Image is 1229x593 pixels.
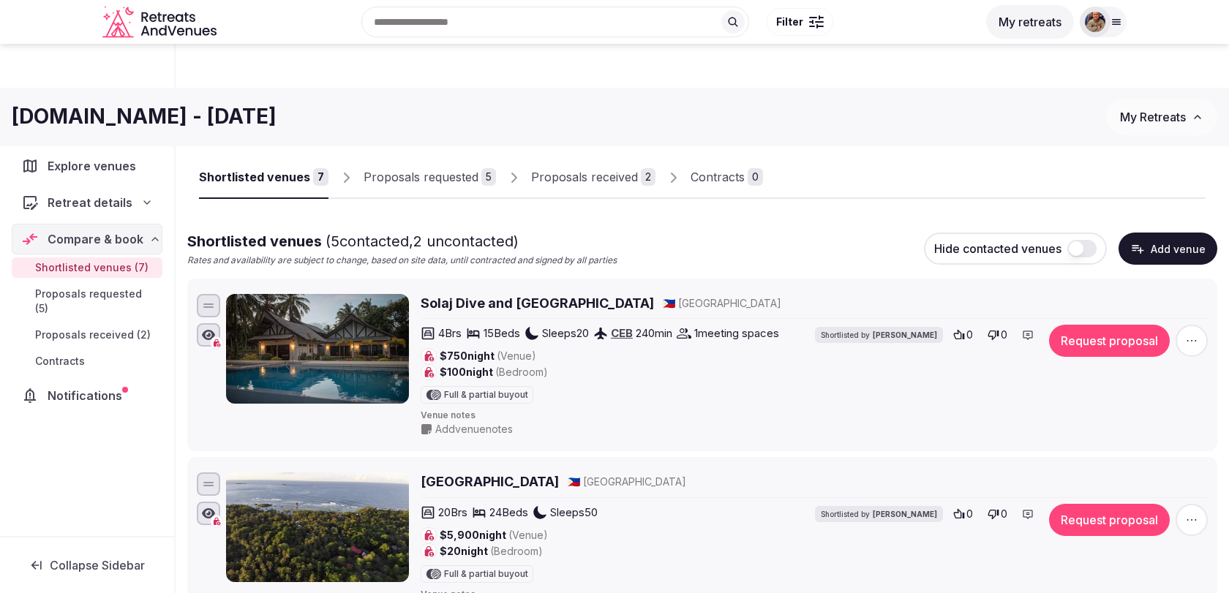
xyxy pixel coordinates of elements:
[444,570,528,578] span: Full & partial buyout
[421,472,559,491] a: [GEOGRAPHIC_DATA]
[444,390,528,399] span: Full & partial buyout
[949,504,977,524] button: 0
[1106,99,1217,135] button: My Retreats
[966,507,973,521] span: 0
[12,151,162,181] a: Explore venues
[440,365,548,379] span: $100 night
[583,475,686,489] span: [GEOGRAPHIC_DATA]
[641,168,655,186] div: 2
[440,349,536,363] span: $750 night
[226,294,409,404] img: Solaj Dive and Beach Resort
[421,294,654,312] a: Solaj Dive and [GEOGRAPHIC_DATA]
[1001,507,1007,521] span: 0
[435,422,513,437] span: Add venue notes
[776,15,803,29] span: Filter
[949,325,977,345] button: 0
[440,528,548,543] span: $5,900 night
[438,505,467,520] span: 20 Brs
[12,380,162,411] a: Notifications
[12,549,162,581] button: Collapse Sidebar
[48,230,143,248] span: Compare & book
[663,297,675,309] span: 🇵🇭
[767,8,833,36] button: Filter
[102,6,219,39] a: Visit the homepage
[1119,233,1217,265] button: Add venue
[568,475,580,488] span: 🇵🇭
[497,350,536,362] span: (Venue)
[421,409,1208,422] span: Venue notes
[966,328,973,342] span: 0
[986,15,1074,29] a: My retreats
[48,387,128,404] span: Notifications
[35,260,149,275] span: Shortlisted venues (7)
[12,257,162,278] a: Shortlisted venues (7)
[495,366,548,378] span: (Bedroom)
[364,156,496,199] a: Proposals requested5
[694,325,779,341] span: 1 meeting spaces
[873,330,937,340] span: [PERSON_NAME]
[489,505,528,520] span: 24 Beds
[691,168,745,186] div: Contracts
[481,168,496,186] div: 5
[199,168,310,186] div: Shortlisted venues
[1001,328,1007,342] span: 0
[50,558,145,573] span: Collapse Sidebar
[531,156,655,199] a: Proposals received2
[568,475,580,489] button: 🇵🇭
[199,156,328,199] a: Shortlisted venues7
[48,194,132,211] span: Retreat details
[550,505,598,520] span: Sleeps 50
[48,157,142,175] span: Explore venues
[542,325,589,341] span: Sleeps 20
[748,168,763,186] div: 0
[815,327,943,343] div: Shortlisted by
[440,544,543,559] span: $20 night
[12,325,162,345] a: Proposals received (2)
[1049,504,1170,536] button: Request proposal
[490,545,543,557] span: (Bedroom)
[531,168,638,186] div: Proposals received
[986,5,1074,39] button: My retreats
[12,284,162,319] a: Proposals requested (5)
[663,296,675,311] button: 🇵🇭
[187,233,519,250] span: Shortlisted venues
[691,156,763,199] a: Contracts0
[12,102,277,131] h1: [DOMAIN_NAME] - [DATE]
[1049,325,1170,357] button: Request proposal
[983,504,1012,524] button: 0
[1085,12,1105,32] img: julen
[35,287,157,316] span: Proposals requested (5)
[102,6,219,39] svg: Retreats and Venues company logo
[678,296,781,311] span: [GEOGRAPHIC_DATA]
[636,325,672,341] span: 240 min
[438,325,462,341] span: 4 Brs
[364,168,478,186] div: Proposals requested
[35,354,85,369] span: Contracts
[983,325,1012,345] button: 0
[934,241,1061,256] span: Hide contacted venues
[313,168,328,186] div: 7
[815,506,943,522] div: Shortlisted by
[187,254,617,267] p: Rates and availability are subject to change, based on site data, until contracted and signed by ...
[326,233,519,250] span: ( 5 contacted, 2 uncontacted)
[226,472,409,582] img: Emerald House Village Siargao
[484,325,520,341] span: 15 Beds
[35,328,151,342] span: Proposals received (2)
[508,529,548,541] span: (Venue)
[12,351,162,371] a: Contracts
[1120,110,1186,124] span: My Retreats
[873,509,937,519] span: [PERSON_NAME]
[611,326,633,340] a: CEB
